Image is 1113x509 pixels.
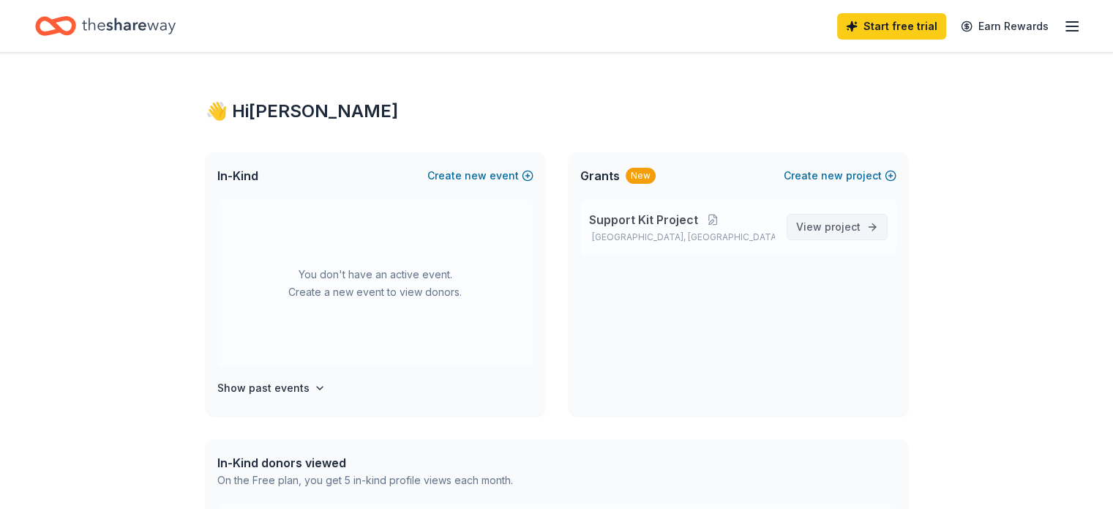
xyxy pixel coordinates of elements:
[796,218,861,236] span: View
[787,214,888,240] a: View project
[821,167,843,185] span: new
[217,379,326,397] button: Show past events
[784,167,896,185] button: Createnewproject
[825,220,861,233] span: project
[465,167,487,185] span: new
[626,168,656,184] div: New
[952,13,1057,40] a: Earn Rewards
[589,231,775,243] p: [GEOGRAPHIC_DATA], [GEOGRAPHIC_DATA]
[217,199,533,368] div: You don't have an active event. Create a new event to view donors.
[427,167,533,185] button: Createnewevent
[837,13,946,40] a: Start free trial
[580,167,620,185] span: Grants
[217,379,310,397] h4: Show past events
[217,167,258,185] span: In-Kind
[35,9,176,43] a: Home
[217,454,513,472] div: In-Kind donors viewed
[589,211,698,229] span: Support Kit Project
[217,472,513,489] div: On the Free plan, you get 5 in-kind profile views each month.
[206,100,908,123] div: 👋 Hi [PERSON_NAME]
